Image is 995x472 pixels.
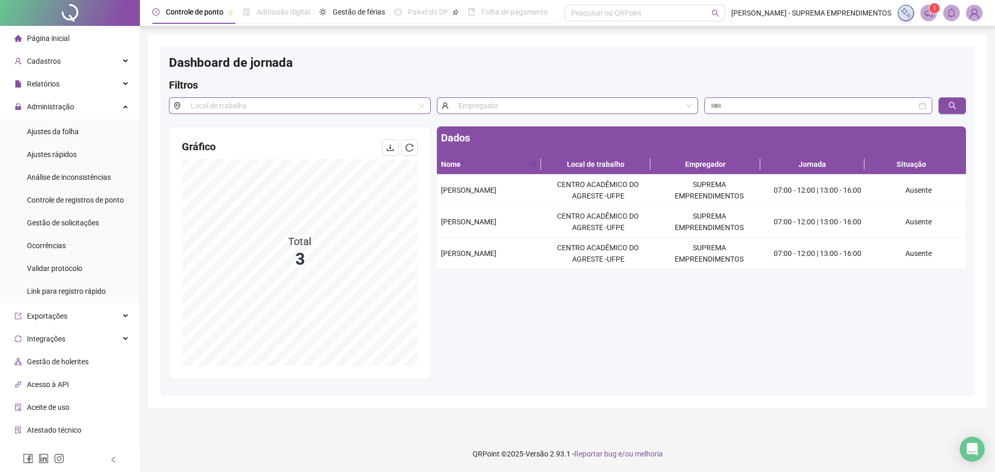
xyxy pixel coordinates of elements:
[27,264,82,273] span: Validar protocolo
[933,5,936,12] span: 1
[765,238,871,269] td: 07:00 - 12:00 | 13:00 - 16:00
[140,436,995,472] footer: QRPoint © 2025 - 2.93.1 -
[441,186,496,194] span: [PERSON_NAME]
[408,8,448,16] span: Painel do DP
[23,453,33,464] span: facebook
[529,156,539,172] span: search
[169,55,293,70] span: Dashboard de jornada
[27,357,89,366] span: Gestão de holerites
[541,154,650,175] th: Local de trabalho
[54,453,64,464] span: instagram
[15,58,22,65] span: user-add
[27,150,77,159] span: Ajustes rápidos
[257,8,310,16] span: Admissão digital
[27,380,69,389] span: Acesso à API
[966,5,982,21] img: 85901
[765,175,871,206] td: 07:00 - 12:00 | 13:00 - 16:00
[27,403,69,411] span: Aceite de uso
[871,206,966,238] td: Ausente
[15,80,22,88] span: file
[15,358,22,365] span: apartment
[441,159,527,170] span: Nome
[924,8,933,18] span: notification
[27,241,66,250] span: Ocorrências
[871,175,966,206] td: Ausente
[760,154,864,175] th: Jornada
[900,7,912,19] img: sparkle-icon.fc2bf0ac1784a2077858766a79e2daf3.svg
[947,8,956,18] span: bell
[468,8,475,16] span: book
[27,34,69,42] span: Página inicial
[27,80,60,88] span: Relatórios
[531,161,537,167] span: search
[169,79,198,91] span: Filtros
[27,287,106,295] span: Link para registro rápido
[653,206,764,238] td: SUPREMA EMPREENDIMENTOS
[169,97,185,114] span: environment
[481,8,548,16] span: Folha de pagamento
[243,8,250,16] span: file-done
[27,312,67,320] span: Exportações
[543,175,653,206] td: CENTRO ACADÊMICO DO AGRESTE -UFPE
[27,57,61,65] span: Cadastros
[437,97,453,114] span: user
[15,404,22,411] span: audit
[731,7,891,19] span: [PERSON_NAME] - SUPREMA EMPRENDIMENTOS
[228,9,234,16] span: pushpin
[27,335,65,343] span: Integrações
[333,8,385,16] span: Gestão de férias
[27,219,99,227] span: Gestão de solicitações
[441,132,470,144] span: Dados
[15,35,22,42] span: home
[152,8,160,16] span: clock-circle
[929,3,940,13] sup: 1
[765,206,871,238] td: 07:00 - 12:00 | 13:00 - 16:00
[712,9,719,17] span: search
[27,426,81,434] span: Atestado técnico
[27,173,111,181] span: Análise de inconsistências
[653,238,764,269] td: SUPREMA EMPREENDIMENTOS
[405,144,414,152] span: reload
[27,127,79,136] span: Ajustes da folha
[650,154,760,175] th: Empregador
[441,249,496,258] span: [PERSON_NAME]
[110,456,117,463] span: left
[15,426,22,434] span: solution
[38,453,49,464] span: linkedin
[27,103,74,111] span: Administração
[386,144,394,152] span: download
[182,140,216,153] span: Gráfico
[15,335,22,342] span: sync
[864,154,958,175] th: Situação
[27,196,124,204] span: Controle de registros de ponto
[166,8,223,16] span: Controle de ponto
[960,437,985,462] div: Open Intercom Messenger
[543,238,653,269] td: CENTRO ACADÊMICO DO AGRESTE -UFPE
[394,8,402,16] span: dashboard
[574,450,663,458] span: Reportar bug e/ou melhoria
[15,103,22,110] span: lock
[653,175,764,206] td: SUPREMA EMPREENDIMENTOS
[15,312,22,320] span: export
[543,206,653,238] td: CENTRO ACADÊMICO DO AGRESTE -UFPE
[948,102,957,110] span: search
[452,9,459,16] span: pushpin
[319,8,326,16] span: sun
[441,218,496,226] span: [PERSON_NAME]
[525,450,548,458] span: Versão
[15,381,22,388] span: api
[871,238,966,269] td: Ausente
